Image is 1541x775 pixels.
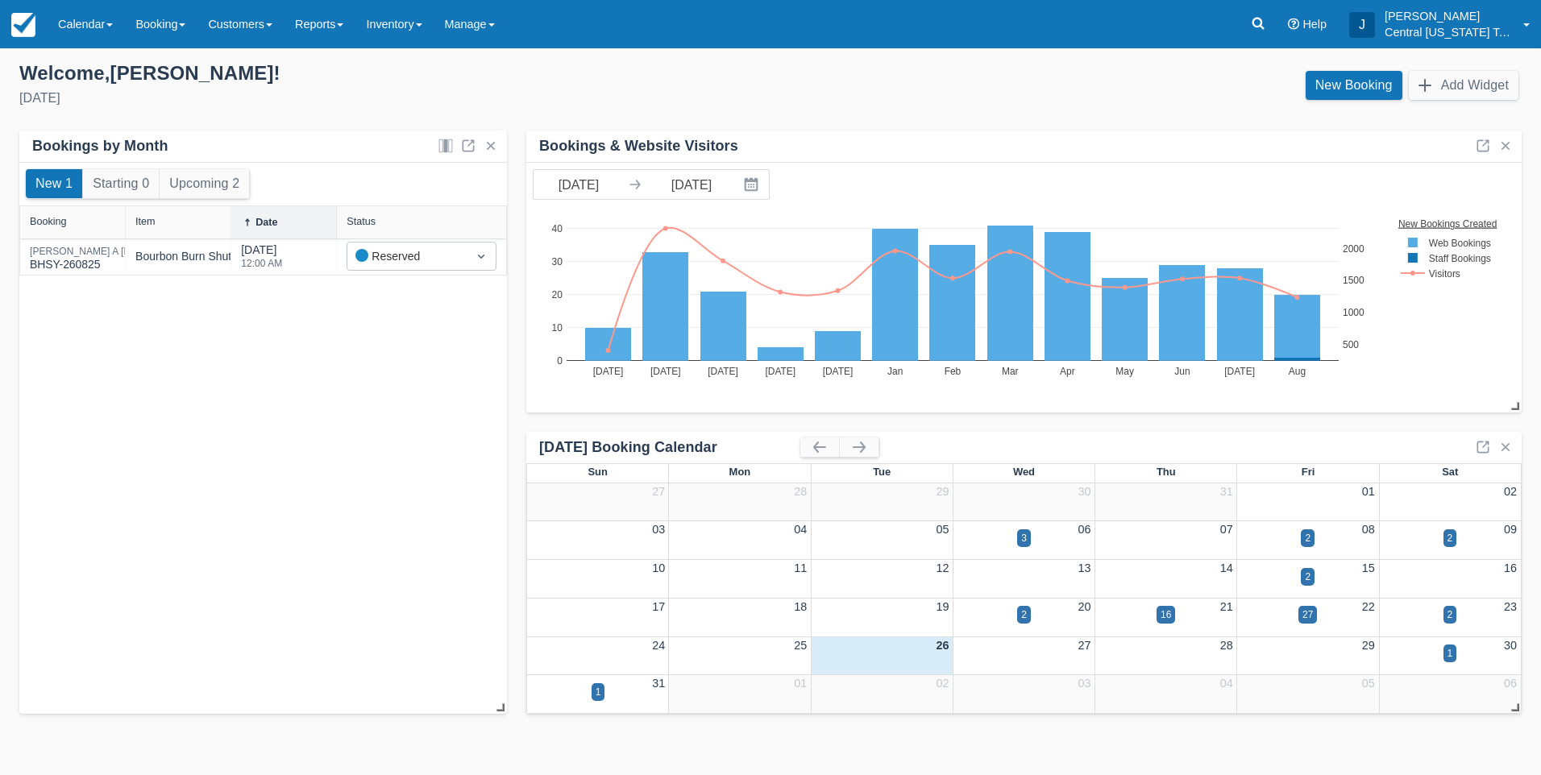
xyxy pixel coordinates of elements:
[1504,639,1517,652] a: 30
[1409,71,1518,100] button: Add Widget
[30,216,67,227] div: Booking
[1302,607,1313,622] div: 27
[1400,218,1499,229] text: New Bookings Created
[1305,531,1310,545] div: 2
[83,169,159,198] button: Starting 0
[794,523,807,536] a: 04
[534,170,624,199] input: Start Date
[473,248,489,264] span: Dropdown icon
[19,61,758,85] div: Welcome , [PERSON_NAME] !
[729,466,751,478] span: Mon
[1362,677,1375,690] a: 05
[1448,531,1453,545] div: 2
[1013,466,1035,478] span: Wed
[30,253,201,260] a: [PERSON_NAME] A [PERSON_NAME]BHSY-260825
[1220,639,1233,652] a: 28
[241,242,282,278] div: [DATE]
[1220,677,1233,690] a: 04
[794,677,807,690] a: 01
[652,677,665,690] a: 31
[1448,646,1453,661] div: 1
[1362,562,1375,574] a: 15
[1302,18,1327,31] span: Help
[135,248,417,265] div: Bourbon Burn Shuttle Transportation [DATE] and [DATE]
[1220,562,1233,574] a: 14
[1504,600,1517,613] a: 23
[1078,639,1091,652] a: 27
[794,485,807,498] a: 28
[936,639,949,652] a: 26
[936,677,949,690] a: 02
[1305,570,1310,584] div: 2
[1220,600,1233,613] a: 21
[652,600,665,613] a: 17
[1220,485,1233,498] a: 31
[30,247,201,256] div: [PERSON_NAME] A [PERSON_NAME]
[1078,600,1091,613] a: 20
[1021,607,1027,622] div: 2
[1504,562,1517,574] a: 16
[1504,485,1517,498] a: 02
[596,685,601,699] div: 1
[652,523,665,536] a: 03
[1349,12,1375,38] div: J
[1362,523,1375,536] a: 08
[355,247,459,265] div: Reserved
[255,217,277,228] div: Date
[539,438,800,457] div: [DATE] Booking Calendar
[1362,639,1375,652] a: 29
[1288,19,1299,30] i: Help
[1078,523,1091,536] a: 06
[646,170,737,199] input: End Date
[1021,531,1027,545] div: 3
[652,562,665,574] a: 10
[1442,466,1458,478] span: Sat
[1157,466,1176,478] span: Thu
[794,600,807,613] a: 18
[241,259,282,268] div: 12:00 AM
[737,170,769,199] button: Interact with the calendar and add the check-in date for your trip.
[1362,600,1375,613] a: 22
[539,137,738,155] div: Bookings & Website Visitors
[794,639,807,652] a: 25
[30,247,201,273] div: BHSY-260825
[936,523,949,536] a: 05
[32,137,168,155] div: Bookings by Month
[1161,607,1171,622] div: 16
[936,562,949,574] a: 12
[1078,562,1091,574] a: 13
[1385,24,1514,40] p: Central [US_STATE] Tours
[1448,607,1453,622] div: 2
[1302,466,1315,478] span: Fri
[1306,71,1402,100] a: New Booking
[1078,485,1091,498] a: 30
[1362,485,1375,498] a: 01
[1220,523,1233,536] a: 07
[11,13,35,37] img: checkfront-main-nav-mini-logo.png
[1504,677,1517,690] a: 06
[588,466,607,478] span: Sun
[873,466,891,478] span: Tue
[794,562,807,574] a: 11
[652,639,665,652] a: 24
[160,169,249,198] button: Upcoming 2
[1504,523,1517,536] a: 09
[135,216,156,227] div: Item
[936,485,949,498] a: 29
[19,89,758,108] div: [DATE]
[1078,677,1091,690] a: 03
[1385,8,1514,24] p: [PERSON_NAME]
[936,600,949,613] a: 19
[347,216,376,227] div: Status
[26,169,82,198] button: New 1
[652,485,665,498] a: 27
